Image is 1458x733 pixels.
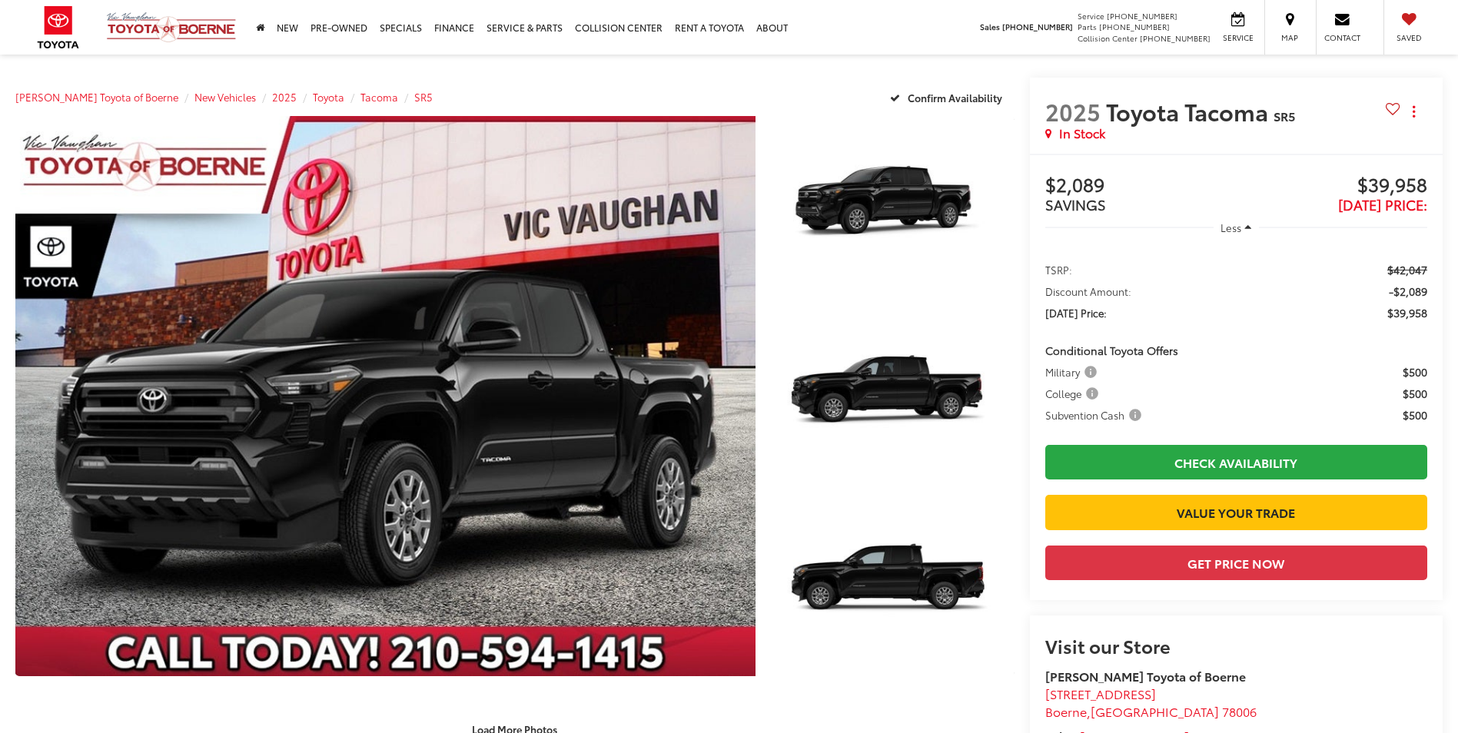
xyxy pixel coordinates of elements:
img: 2025 Toyota Tacoma SR5 [770,493,1017,678]
img: 2025 Toyota Tacoma SR5 [770,114,1017,299]
a: Check Availability [1045,445,1427,479]
span: In Stock [1059,124,1105,142]
a: New Vehicles [194,90,256,104]
span: [DATE] Price: [1338,194,1427,214]
a: Expand Photo 2 [772,306,1014,487]
img: 2025 Toyota Tacoma SR5 [770,303,1017,489]
span: Less [1221,221,1241,234]
span: $39,958 [1387,305,1427,320]
strong: [PERSON_NAME] Toyota of Boerne [1045,667,1246,685]
span: 2025 [1045,95,1101,128]
a: Expand Photo 1 [772,116,1014,297]
span: [PHONE_NUMBER] [1002,21,1073,32]
a: [STREET_ADDRESS] Boerne,[GEOGRAPHIC_DATA] 78006 [1045,685,1257,720]
h2: Visit our Store [1045,635,1427,655]
button: Confirm Availability [882,84,1015,111]
a: SR5 [414,90,433,104]
span: Service [1078,10,1104,22]
a: Tacoma [360,90,398,104]
span: dropdown dots [1413,105,1415,118]
button: Military [1045,364,1102,380]
a: Value Your Trade [1045,495,1427,529]
a: 2025 [272,90,297,104]
span: Map [1273,32,1307,43]
button: Less [1214,214,1260,241]
a: Expand Photo 0 [15,116,756,676]
span: Subvention Cash [1045,407,1144,423]
span: Sales [980,21,1000,32]
span: [PHONE_NUMBER] [1107,10,1177,22]
span: Discount Amount: [1045,284,1131,299]
span: SAVINGS [1045,194,1106,214]
button: Actions [1400,98,1427,124]
span: [STREET_ADDRESS] [1045,685,1156,702]
button: Get Price Now [1045,546,1427,580]
a: Toyota [313,90,344,104]
span: $2,089 [1045,174,1237,197]
span: SR5 [1274,107,1295,124]
span: Parts [1078,21,1097,32]
span: Saved [1392,32,1426,43]
span: Military [1045,364,1100,380]
span: [DATE] Price: [1045,305,1107,320]
span: Confirm Availability [908,91,1002,104]
button: College [1045,386,1104,401]
button: Subvention Cash [1045,407,1147,423]
span: [PHONE_NUMBER] [1140,32,1211,44]
span: $500 [1403,386,1427,401]
span: -$2,089 [1389,284,1427,299]
img: Vic Vaughan Toyota of Boerne [106,12,237,43]
span: Collision Center [1078,32,1138,44]
span: $42,047 [1387,262,1427,277]
span: [PHONE_NUMBER] [1099,21,1170,32]
span: , [1045,702,1257,720]
img: 2025 Toyota Tacoma SR5 [8,113,763,679]
span: Contact [1324,32,1360,43]
span: TSRP: [1045,262,1072,277]
span: Service [1221,32,1255,43]
span: $39,958 [1236,174,1427,197]
span: Conditional Toyota Offers [1045,343,1178,358]
span: Toyota Tacoma [1106,95,1274,128]
a: Expand Photo 3 [772,495,1014,676]
span: 78006 [1222,702,1257,720]
span: College [1045,386,1101,401]
span: Boerne [1045,702,1087,720]
span: $500 [1403,407,1427,423]
span: $500 [1403,364,1427,380]
a: [PERSON_NAME] Toyota of Boerne [15,90,178,104]
span: [GEOGRAPHIC_DATA] [1091,702,1219,720]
